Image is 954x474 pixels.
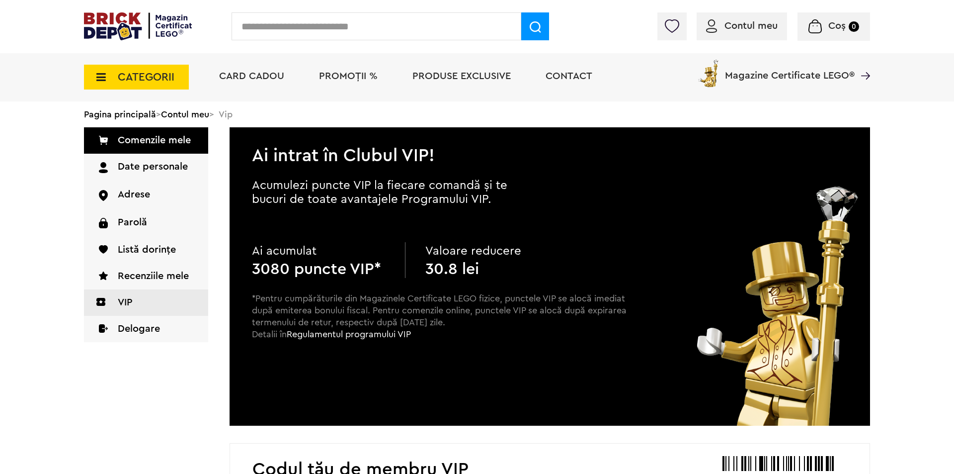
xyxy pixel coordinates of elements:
[425,261,479,277] b: 30.8 lei
[230,127,870,165] h2: Ai intrat în Clubul VIP!
[855,58,870,68] a: Magazine Certificate LEGO®
[84,110,156,119] a: Pagina principală
[425,242,558,260] p: Valoare reducere
[219,71,284,81] a: Card Cadou
[828,21,846,31] span: Coș
[84,237,208,263] a: Listă dorințe
[118,72,174,83] span: CATEGORII
[252,292,628,358] p: *Pentru cumpărăturile din Magazinele Certificate LEGO fizice, punctele VIP se alocă imediat după ...
[686,187,870,426] img: vip_page_image
[849,21,859,32] small: 0
[161,110,209,119] a: Contul meu
[84,101,870,127] div: > > Vip
[84,263,208,289] a: Recenziile mele
[252,179,540,206] p: Acumulezi puncte VIP la fiecare comandă și te bucuri de toate avantajele Programului VIP.
[412,71,511,81] a: Produse exclusive
[84,209,208,237] a: Parolă
[724,21,778,31] span: Contul meu
[319,71,378,81] a: PROMOȚII %
[84,127,208,154] a: Comenzile mele
[287,330,411,339] a: Regulamentul programului VIP
[722,456,834,471] img: barcode
[706,21,778,31] a: Contul meu
[252,242,385,260] p: Ai acumulat
[84,289,208,316] a: VIP
[725,58,855,81] span: Magazine Certificate LEGO®
[546,71,592,81] a: Contact
[84,182,208,209] a: Adrese
[84,154,208,182] a: Date personale
[84,316,208,342] a: Delogare
[252,261,381,277] b: 3080 puncte VIP*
